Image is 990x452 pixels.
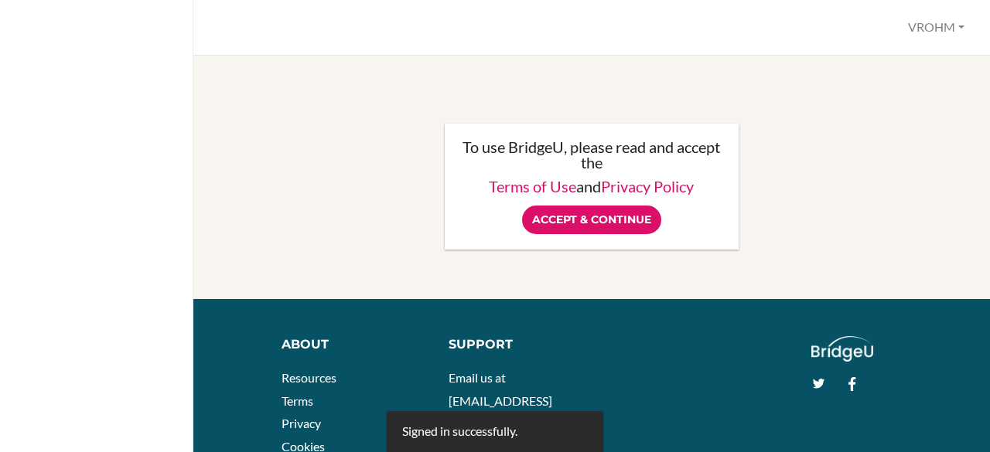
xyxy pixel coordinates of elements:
p: To use BridgeU, please read and accept the [460,139,724,170]
div: Support [449,336,581,354]
input: Accept & Continue [522,206,661,234]
p: and [460,178,724,194]
a: Email us at [EMAIL_ADDRESS][DOMAIN_NAME] [449,370,552,430]
button: VROHM [901,13,971,42]
a: Terms of Use [489,177,576,195]
a: Privacy Policy [601,177,694,195]
div: Signed in successfully. [402,423,517,440]
div: About [282,336,425,354]
img: logo_white@2x-f4f0deed5e89b7ecb1c2cc34c3e3d731f90f0f143d5ea2071677605dd97b5244.png [811,336,874,362]
a: Terms [282,393,313,408]
a: Resources [282,370,336,385]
